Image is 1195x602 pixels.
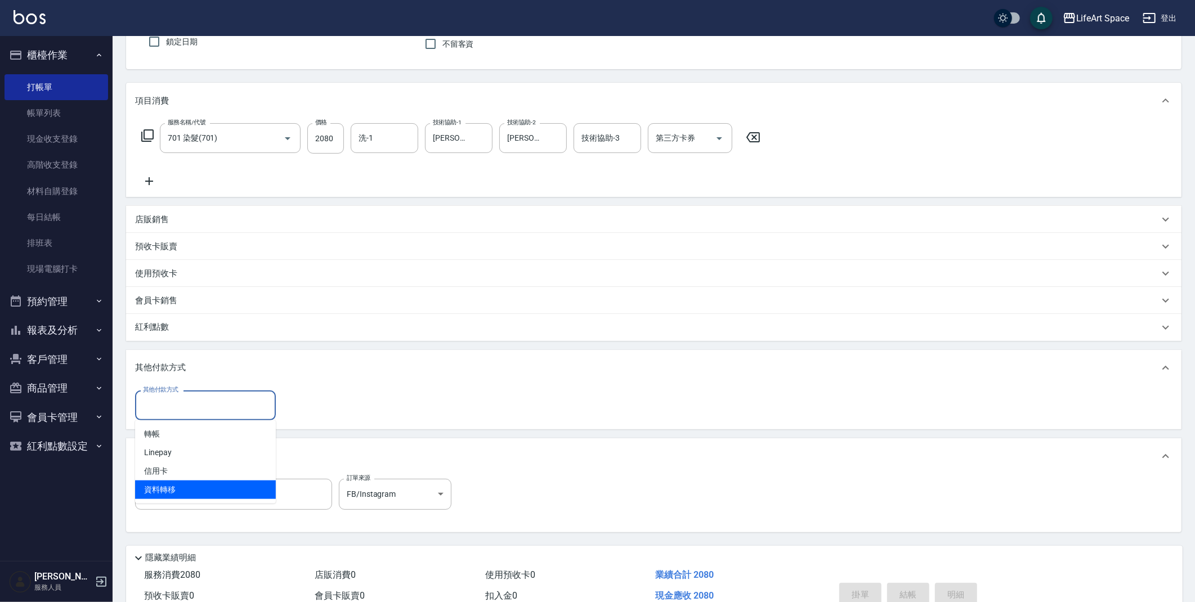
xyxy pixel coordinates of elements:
a: 材料自購登錄 [5,178,108,204]
button: Open [279,129,297,147]
span: 信用卡 [135,462,276,480]
div: 預收卡販賣 [126,233,1181,260]
span: 會員卡販賣 0 [315,590,365,601]
a: 帳單列表 [5,100,108,126]
img: Person [9,570,32,593]
label: 其他付款方式 [143,385,178,394]
p: 其他付款方式 [135,362,191,374]
div: 項目消費 [126,83,1181,119]
label: 技術協助-1 [433,118,462,127]
a: 現場電腦打卡 [5,256,108,282]
span: 現金應收 2080 [655,590,714,601]
span: 轉帳 [135,425,276,443]
button: 櫃檯作業 [5,41,108,70]
a: 打帳單 [5,74,108,100]
p: 會員卡銷售 [135,295,177,307]
p: 使用預收卡 [135,268,177,280]
label: 服務名稱/代號 [168,118,205,127]
div: LifeArt Space [1076,11,1129,25]
label: 訂單來源 [347,474,370,482]
p: 項目消費 [135,95,169,107]
span: 不留客資 [442,38,474,50]
span: 資料轉移 [135,480,276,499]
p: 店販銷售 [135,214,169,226]
a: 現金收支登錄 [5,126,108,152]
span: 業績合計 2080 [655,569,714,580]
div: 其他付款方式 [126,350,1181,386]
button: 紅利點數設定 [5,432,108,461]
button: Open [710,129,728,147]
p: 服務人員 [34,582,92,592]
button: 報表及分析 [5,316,108,345]
p: 隱藏業績明細 [145,552,196,564]
span: 扣入金 0 [485,590,517,601]
img: Logo [14,10,46,24]
span: Linepay [135,443,276,462]
button: 商品管理 [5,374,108,403]
button: 會員卡管理 [5,403,108,432]
div: 備註及來源 [126,438,1181,474]
span: 預收卡販賣 0 [144,590,194,601]
label: 技術協助-2 [507,118,536,127]
span: 鎖定日期 [166,36,198,48]
h5: [PERSON_NAME] [34,571,92,582]
button: 登出 [1138,8,1181,29]
span: 使用預收卡 0 [485,569,535,580]
p: 紅利點數 [135,321,174,334]
div: FB/Instagram [339,479,451,509]
div: 紅利點數 [126,314,1181,341]
a: 排班表 [5,230,108,256]
div: 店販銷售 [126,206,1181,233]
a: 高階收支登錄 [5,152,108,178]
p: 預收卡販賣 [135,241,177,253]
button: LifeArt Space [1058,7,1134,30]
button: save [1030,7,1053,29]
span: 服務消費 2080 [144,569,200,580]
div: 使用預收卡 [126,260,1181,287]
a: 每日結帳 [5,204,108,230]
span: 店販消費 0 [315,569,356,580]
label: 價格 [315,118,327,127]
div: 會員卡銷售 [126,287,1181,314]
button: 客戶管理 [5,345,108,374]
button: 預約管理 [5,287,108,316]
